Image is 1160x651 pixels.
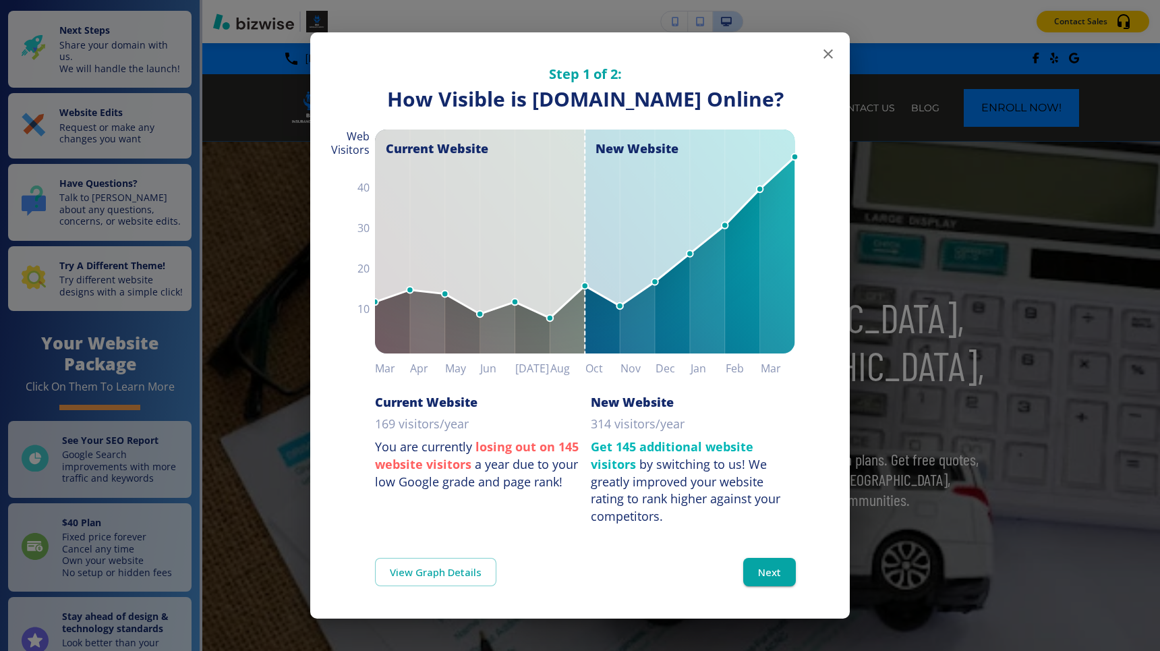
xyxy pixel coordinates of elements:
h6: New Website [591,394,674,410]
h6: Feb [726,359,761,378]
h6: [DATE] [515,359,550,378]
h6: Oct [585,359,620,378]
h6: Dec [656,359,691,378]
strong: losing out on 145 website visitors [375,438,579,472]
div: We greatly improved your website rating to rank higher against your competitors. [591,456,780,524]
h6: Apr [410,359,445,378]
button: Next [743,558,796,586]
p: by switching to us! [591,438,796,526]
p: 169 visitors/year [375,416,469,433]
p: You are currently a year due to your low Google grade and page rank! [375,438,580,490]
h6: Jan [691,359,726,378]
h6: May [445,359,480,378]
h6: Jun [480,359,515,378]
strong: Get 145 additional website visitors [591,438,753,472]
p: 314 visitors/year [591,416,685,433]
h6: Aug [550,359,585,378]
h6: Mar [761,359,796,378]
h6: Current Website [375,394,477,410]
h6: Mar [375,359,410,378]
a: View Graph Details [375,558,496,586]
h6: Nov [620,359,656,378]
